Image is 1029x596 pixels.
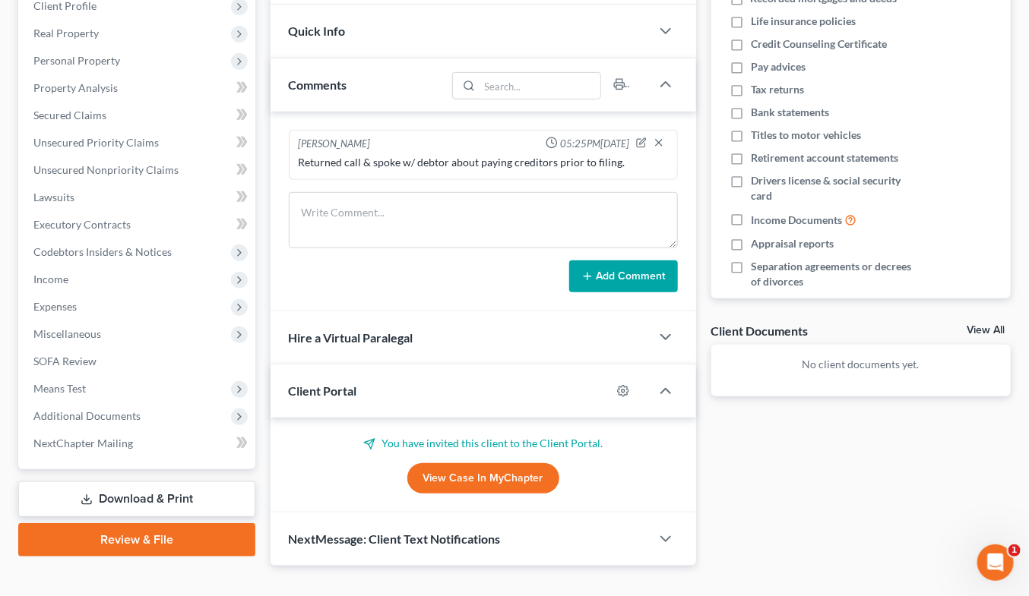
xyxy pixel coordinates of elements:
a: Unsecured Priority Claims [21,129,255,156]
span: Executory Contracts [33,218,131,231]
span: Comments [289,77,347,92]
span: Retirement account statements [751,150,898,166]
p: You have invited this client to the Client Portal. [289,436,678,451]
span: SOFA Review [33,355,97,367]
span: Drivers license & social security card [751,173,923,203]
a: View Case in MyChapter [407,463,559,494]
div: [PERSON_NAME] [299,137,371,152]
p: No client documents yet. [723,357,999,372]
iframe: Intercom live chat [977,544,1014,581]
a: Secured Claims [21,102,255,129]
span: Hire a Virtual Paralegal [289,330,413,345]
span: Means Test [33,382,86,395]
span: Miscellaneous [33,327,101,340]
span: Titles to motor vehicles [751,128,861,143]
div: Client Documents [711,323,809,339]
a: Property Analysis [21,74,255,102]
span: Credit Counseling Certificate [751,36,887,52]
span: Expenses [33,300,77,313]
a: Review & File [18,523,255,557]
span: Additional Documents [33,409,141,422]
span: NextMessage: Client Text Notifications [289,531,501,546]
a: Executory Contracts [21,211,255,238]
a: SOFA Review [21,348,255,375]
span: Unsecured Nonpriority Claims [33,163,179,176]
span: Secured Claims [33,109,106,121]
a: Unsecured Nonpriority Claims [21,156,255,184]
span: Tax returns [751,82,804,97]
span: Property Analysis [33,81,118,94]
span: Real Property [33,27,99,39]
a: NextChapter Mailing [21,430,255,457]
input: Search... [480,73,600,99]
a: View All [967,325,1005,336]
span: Personal Property [33,54,120,67]
span: Appraisal reports [751,236,834,251]
span: Codebtors Insiders & Notices [33,245,172,258]
span: Client Portal [289,383,357,398]
span: Unsecured Priority Claims [33,136,159,149]
span: Bank statements [751,105,829,120]
span: Life insurance policies [751,14,856,29]
span: Quick Info [289,24,346,38]
span: Lawsuits [33,191,74,203]
span: 05:25PM[DATE] [561,137,630,151]
span: Pay advices [751,59,806,74]
span: NextChapter Mailing [33,437,133,449]
span: 1 [1008,544,1021,557]
button: Add Comment [569,260,678,292]
a: Download & Print [18,481,255,517]
div: Returned call & spoke w/ debtor about paying creditors prior to filing. [299,155,668,170]
a: Lawsuits [21,184,255,211]
span: Income [33,273,68,285]
span: Income Documents [751,213,842,228]
span: Separation agreements or decrees of divorces [751,259,923,289]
